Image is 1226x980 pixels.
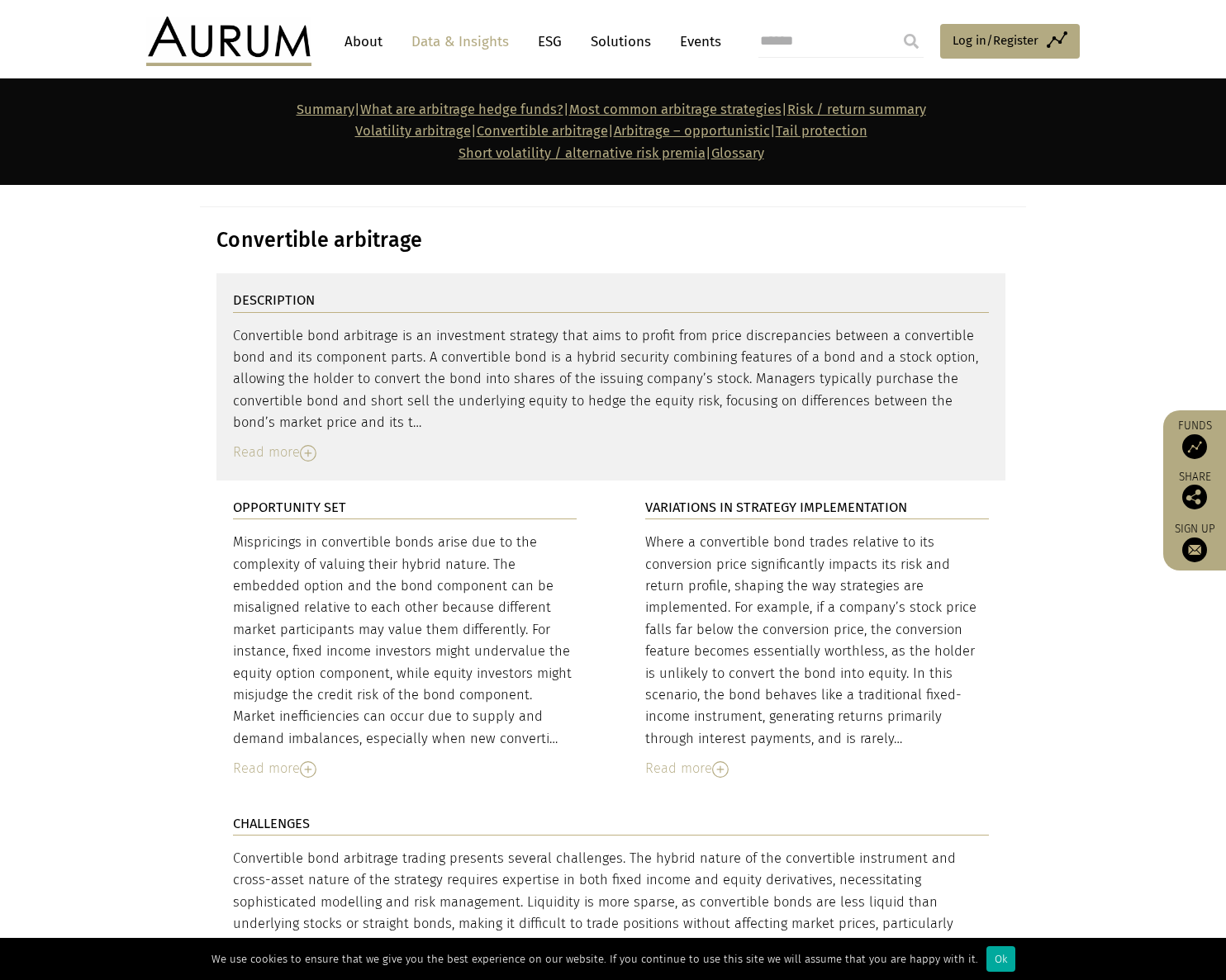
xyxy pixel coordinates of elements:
[297,102,354,117] a: Summary
[336,26,391,57] a: About
[233,758,577,779] div: Read more
[672,26,721,57] a: Events
[776,123,867,139] a: Tail protection
[614,123,770,139] a: Arbitrage – opportunistic
[1171,471,1218,509] div: Share
[895,25,928,58] input: Submit
[711,145,764,161] a: Glossary
[787,102,926,117] a: Risk / return summary
[953,31,1038,50] span: Log in/Register
[1182,434,1207,459] img: Access Funds
[233,532,577,750] div: Mispricings in convertible bonds arise due to the complexity of valuing their hybrid nature. The ...
[645,758,989,779] div: Read more
[233,292,315,308] strong: DESCRIPTION
[459,145,764,161] span: |
[297,102,787,117] strong: | | |
[403,26,517,57] a: Data & Insights
[1182,485,1207,509] img: Share this post
[233,848,989,957] div: Convertible bond arbitrage trading presents several challenges. The hybrid nature of the converti...
[940,24,1080,59] a: Log in/Register
[645,499,907,515] strong: VARIATIONS IN STRATEGY IMPLEMENTATION
[477,123,608,139] a: Convertible arbitrage
[1182,537,1207,562] img: Sign up to our newsletter
[233,442,989,463] div: Read more
[216,228,1005,253] h3: Convertible arbitrage
[530,26,570,57] a: ESG
[233,325,989,434] div: Convertible bond arbitrage is an investment strategy that aims to profit from price discrepancies...
[300,761,316,778] img: Read More
[712,761,729,778] img: Read More
[233,499,346,515] strong: OPPORTUNITY SET
[645,532,989,750] div: Where a convertible bond trades relative to its conversion price significantly impacts its risk a...
[582,26,659,57] a: Solutions
[1171,522,1218,562] a: Sign up
[355,123,776,139] strong: | | |
[233,816,310,831] strong: CHALLENGES
[1171,419,1218,459] a: Funds
[986,946,1015,972] div: Ok
[459,145,706,161] a: Short volatility / alternative risk premia
[300,445,316,462] img: Read More
[146,17,311,66] img: Aurum
[360,102,563,117] a: What are arbitrage hedge funds?
[569,102,782,117] a: Most common arbitrage strategies
[355,123,471,139] a: Volatility arbitrage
